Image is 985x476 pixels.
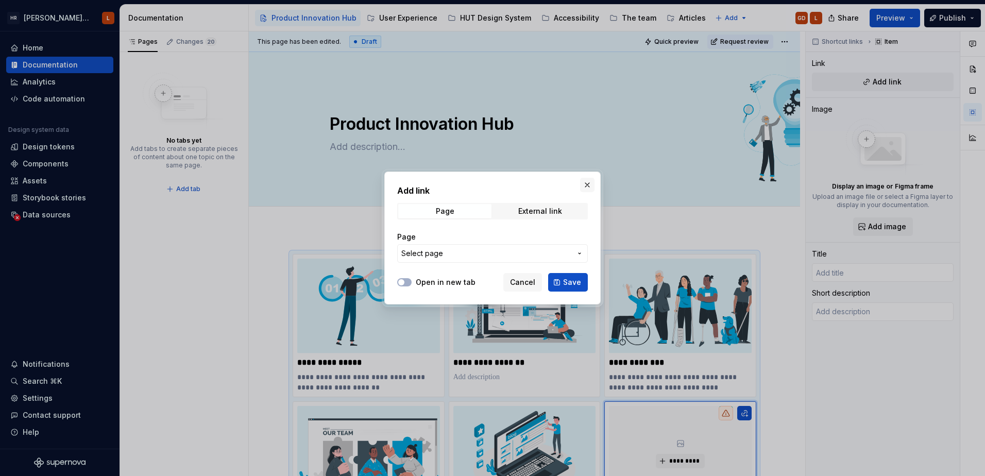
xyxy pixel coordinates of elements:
[510,277,535,287] span: Cancel
[503,273,542,292] button: Cancel
[401,248,443,259] span: Select page
[518,207,562,215] div: External link
[416,277,475,287] label: Open in new tab
[397,184,588,197] h2: Add link
[397,232,416,242] label: Page
[397,244,588,263] button: Select page
[548,273,588,292] button: Save
[563,277,581,287] span: Save
[436,207,454,215] div: Page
